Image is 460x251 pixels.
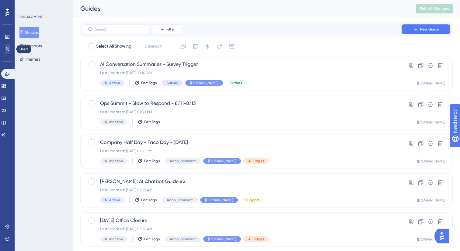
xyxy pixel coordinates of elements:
button: Guides [19,27,39,38]
span: Need Help? [14,2,38,9]
div: ENGAGEMENT [19,15,43,20]
span: Publish Changes [420,6,449,11]
div: Guides [80,4,401,13]
iframe: UserGuiding AI Assistant Launcher [434,227,453,245]
button: Themes [19,54,40,65]
button: Hotspots [19,40,42,51]
button: Publish Changes [416,4,453,13]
